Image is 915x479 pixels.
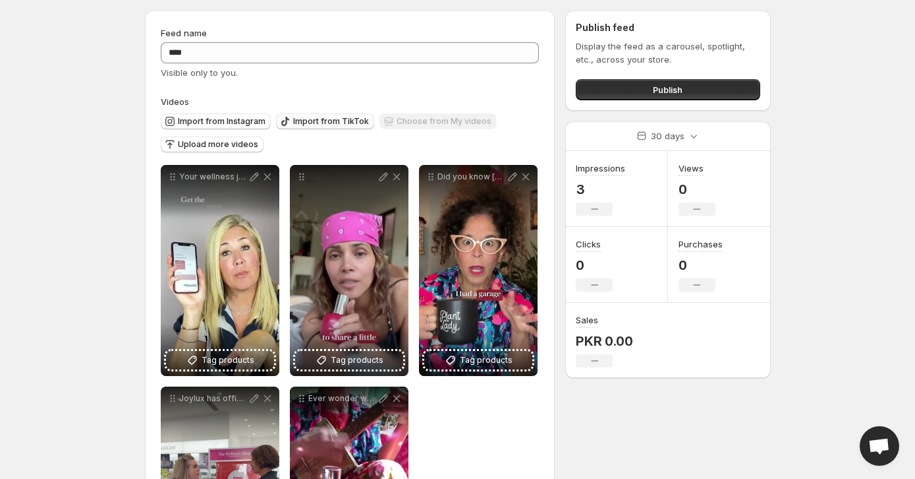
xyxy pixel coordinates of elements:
button: Import from Instagram [161,113,271,129]
span: Tag products [331,354,383,367]
button: Publish [576,79,760,100]
span: Tag products [460,354,513,367]
button: Tag products [295,351,403,369]
p: 3 [576,181,625,197]
div: Tag products [290,165,408,376]
div: Your wellness journey deserves more than guesswork The Joylux App gives you real tools to take co... [161,165,279,376]
p: 30 days [651,129,684,143]
h3: Clicks [576,238,601,251]
span: Feed name [161,28,207,38]
p: 0 [679,181,715,197]
h2: Publish feed [576,21,760,34]
span: Tag products [202,354,254,367]
button: Import from TikTok [276,113,374,129]
h3: Views [679,162,704,175]
span: Upload more videos [178,139,258,150]
p: Did you know [MEDICAL_DATA] can sometimes start even before 30 There are many cases where women a... [437,172,506,182]
span: Videos [161,96,189,107]
p: Display the feed as a carousel, spotlight, etc., across your store. [576,40,760,66]
button: Upload more videos [161,137,263,152]
a: Open chat [860,426,899,466]
p: Joylux has officially landed at Ulta Beautyand Halles spinning with excitement Think care for dow... [179,393,248,404]
span: Import from Instagram [178,116,265,127]
p: 0 [679,257,723,273]
div: Did you know [MEDICAL_DATA] can sometimes start even before 30 There are many cases where women a... [419,165,538,376]
p: PKR 0.00 [576,333,632,349]
p: Ever wonder why some lubricants leave you feeling irritated dry or just off The answer might be o... [308,393,377,404]
h3: Impressions [576,162,625,175]
h3: Purchases [679,238,723,251]
span: Publish [653,83,682,96]
p: 0 [576,257,613,273]
button: Tag products [166,351,274,369]
button: Tag products [424,351,532,369]
h3: Sales [576,313,598,327]
p: Your wellness journey deserves more than guesswork The Joylux App gives you real tools to take co... [179,172,248,182]
span: Import from TikTok [293,116,369,127]
span: Visible only to you. [161,67,238,78]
